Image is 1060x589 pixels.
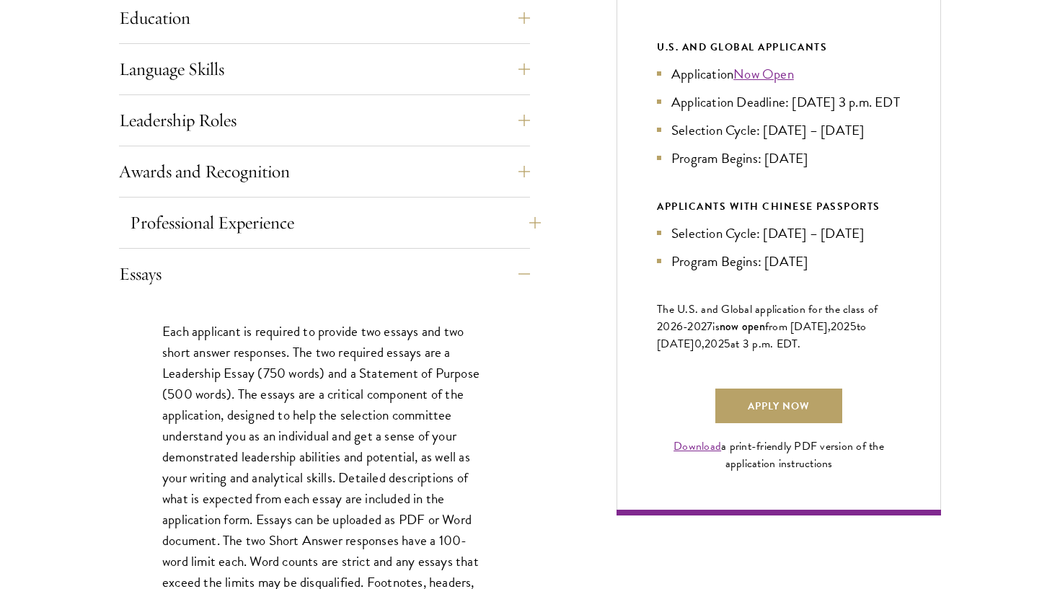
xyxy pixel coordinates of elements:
span: 202 [705,335,724,353]
span: now open [720,318,765,335]
button: Awards and Recognition [119,154,530,189]
span: 6 [676,318,683,335]
button: Language Skills [119,52,530,87]
a: Download [673,438,721,455]
button: Education [119,1,530,35]
li: Selection Cycle: [DATE] – [DATE] [657,120,901,141]
button: Professional Experience [130,205,541,240]
button: Essays [119,257,530,291]
div: U.S. and Global Applicants [657,38,901,56]
li: Application [657,63,901,84]
span: is [712,318,720,335]
div: a print-friendly PDF version of the application instructions [657,438,901,472]
li: Application Deadline: [DATE] 3 p.m. EDT [657,92,901,112]
span: 0 [694,335,702,353]
li: Program Begins: [DATE] [657,251,901,272]
span: 5 [724,335,730,353]
span: The U.S. and Global application for the class of 202 [657,301,878,335]
span: 7 [707,318,712,335]
span: 202 [831,318,850,335]
span: , [702,335,705,353]
li: Selection Cycle: [DATE] – [DATE] [657,223,901,244]
span: 5 [850,318,857,335]
li: Program Begins: [DATE] [657,148,901,169]
span: -202 [683,318,707,335]
span: from [DATE], [765,318,831,335]
button: Leadership Roles [119,103,530,138]
div: APPLICANTS WITH CHINESE PASSPORTS [657,198,901,216]
span: to [DATE] [657,318,866,353]
a: Now Open [733,63,794,84]
span: at 3 p.m. EDT. [730,335,801,353]
a: Apply Now [715,389,842,423]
